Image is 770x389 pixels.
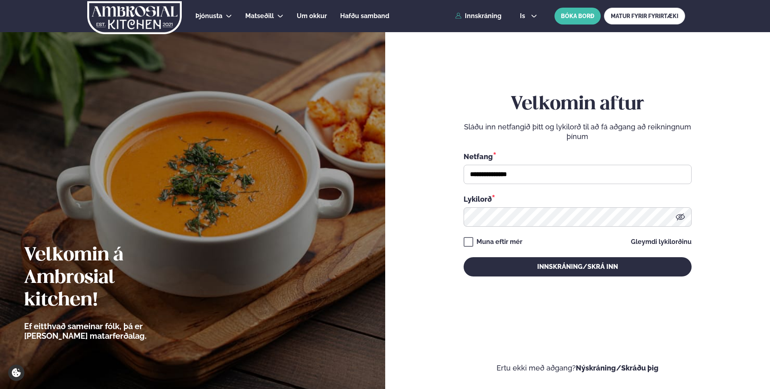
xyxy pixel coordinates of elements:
[409,363,746,373] p: Ertu ekki með aðgang?
[24,321,191,341] p: Ef eitthvað sameinar fólk, þá er [PERSON_NAME] matarferðalag.
[245,11,274,21] a: Matseðill
[245,12,274,20] span: Matseðill
[520,13,528,19] span: is
[554,8,601,25] button: BÓKA BORÐ
[340,11,389,21] a: Hafðu samband
[631,239,692,245] a: Gleymdi lykilorðinu
[464,122,692,141] p: Sláðu inn netfangið þitt og lykilorð til að fá aðgang að reikningnum þínum
[464,93,692,116] h2: Velkomin aftur
[8,364,25,381] a: Cookie settings
[464,151,692,162] div: Netfang
[297,12,327,20] span: Um okkur
[297,11,327,21] a: Um okkur
[604,8,685,25] a: MATUR FYRIR FYRIRTÆKI
[86,1,183,34] img: logo
[24,244,191,312] h2: Velkomin á Ambrosial kitchen!
[464,194,692,204] div: Lykilorð
[195,11,222,21] a: Þjónusta
[513,13,544,19] button: is
[576,364,659,372] a: Nýskráning/Skráðu þig
[195,12,222,20] span: Þjónusta
[340,12,389,20] span: Hafðu samband
[455,12,501,20] a: Innskráning
[464,257,692,276] button: Innskráning/Skrá inn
